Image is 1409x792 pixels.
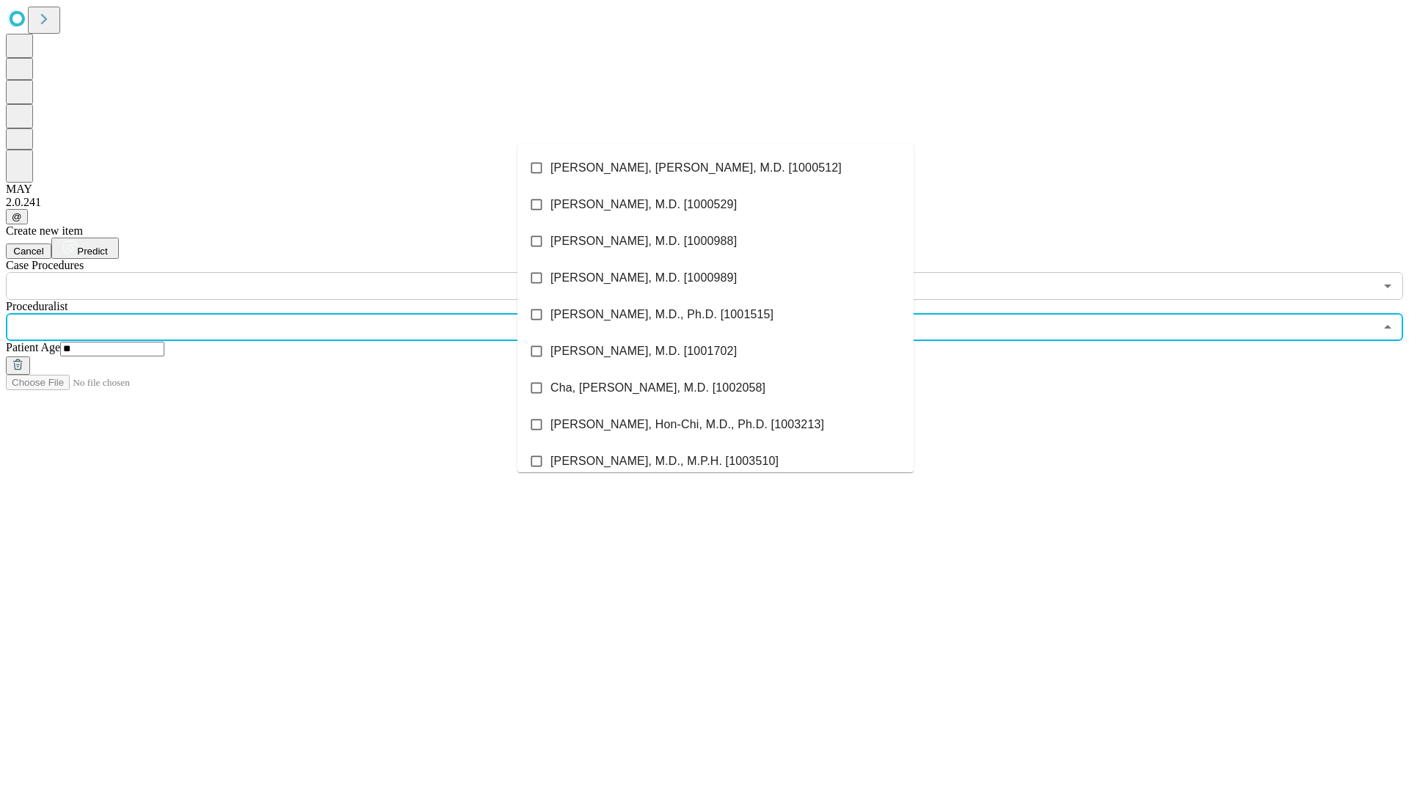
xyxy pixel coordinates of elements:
[6,341,60,353] span: Patient Age
[6,209,28,224] button: @
[550,342,737,360] span: [PERSON_NAME], M.D. [1001702]
[13,246,44,257] span: Cancel
[6,224,83,237] span: Create new item
[12,211,22,222] span: @
[550,452,779,470] span: [PERSON_NAME], M.D., M.P.H. [1003510]
[550,269,737,287] span: [PERSON_NAME], M.D. [1000989]
[6,259,84,271] span: Scheduled Procedure
[550,159,842,177] span: [PERSON_NAME], [PERSON_NAME], M.D. [1000512]
[51,238,119,259] button: Predict
[1377,276,1398,296] button: Open
[550,416,824,433] span: [PERSON_NAME], Hon-Chi, M.D., Ph.D. [1003213]
[550,232,737,250] span: [PERSON_NAME], M.D. [1000988]
[1377,317,1398,337] button: Close
[550,306,773,323] span: [PERSON_NAME], M.D., Ph.D. [1001515]
[6,243,51,259] button: Cancel
[77,246,107,257] span: Predict
[6,183,1403,196] div: MAY
[6,300,68,312] span: Proceduralist
[6,196,1403,209] div: 2.0.241
[550,379,765,397] span: Cha, [PERSON_NAME], M.D. [1002058]
[550,196,737,213] span: [PERSON_NAME], M.D. [1000529]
